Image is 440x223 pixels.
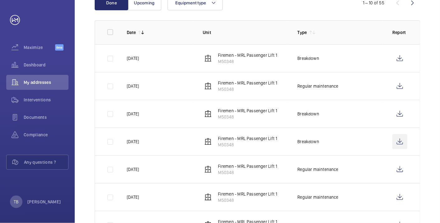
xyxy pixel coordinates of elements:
p: Regular maintenance [297,83,338,89]
img: elevator.svg [204,110,212,118]
p: Breakdown [297,138,319,145]
p: [DATE] [127,83,139,89]
p: [PERSON_NAME] [27,199,61,205]
p: Regular maintenance [297,194,338,200]
span: Beta [55,44,64,51]
p: Firemen - MRL Passenger Lift 1 [218,135,277,142]
img: elevator.svg [204,193,212,201]
p: Type [297,29,307,36]
span: Maximize [24,44,55,51]
p: M50348 [218,169,277,176]
p: Firemen - MRL Passenger Lift 1 [218,108,277,114]
img: elevator.svg [204,55,212,62]
span: Documents [24,114,69,120]
p: [DATE] [127,166,139,172]
img: elevator.svg [204,82,212,90]
p: Firemen - MRL Passenger Lift 1 [218,191,277,197]
p: Firemen - MRL Passenger Lift 1 [218,52,277,58]
p: Date [127,29,136,36]
img: elevator.svg [204,138,212,145]
span: Interventions [24,97,69,103]
span: Equipment type [175,0,206,5]
p: M50348 [218,114,277,120]
p: [DATE] [127,111,139,117]
p: Breakdown [297,111,319,117]
p: M50348 [218,86,277,92]
img: elevator.svg [204,166,212,173]
span: My addresses [24,79,69,85]
p: [DATE] [127,55,139,61]
p: TB [14,199,18,205]
p: Breakdown [297,55,319,61]
p: M50348 [218,58,277,65]
span: Compliance [24,132,69,138]
p: Firemen - MRL Passenger Lift 1 [218,80,277,86]
span: Dashboard [24,62,69,68]
p: Regular maintenance [297,166,338,172]
span: Any questions ? [24,159,68,165]
p: M50348 [218,197,277,203]
p: Report [392,29,407,36]
p: Firemen - MRL Passenger Lift 1 [218,163,277,169]
p: [DATE] [127,138,139,145]
p: [DATE] [127,194,139,200]
p: M50348 [218,142,277,148]
p: Unit [203,29,288,36]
